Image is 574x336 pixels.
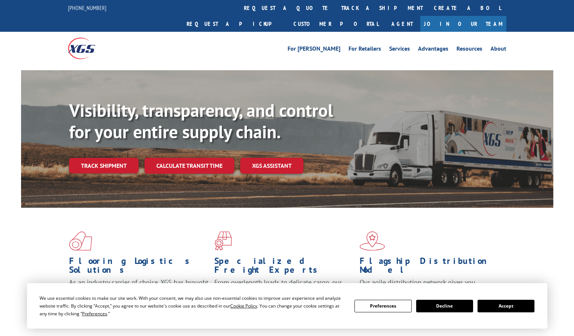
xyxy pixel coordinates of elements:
[145,158,234,174] a: Calculate transit time
[69,99,333,143] b: Visibility, transparency, and control for your entire supply chain.
[40,294,346,318] div: We use essential cookies to make our site work. With your consent, we may also use non-essential ...
[420,16,506,32] a: Join Our Team
[360,278,496,295] span: Our agile distribution network gives you nationwide inventory management on demand.
[418,46,448,54] a: Advantages
[69,278,208,304] span: As an industry carrier of choice, XGS has brought innovation and dedication to flooring logistics...
[27,283,547,329] div: Cookie Consent Prompt
[214,231,232,251] img: xgs-icon-focused-on-flooring-red
[288,46,340,54] a: For [PERSON_NAME]
[69,231,92,251] img: xgs-icon-total-supply-chain-intelligence-red
[214,278,354,311] p: From overlength loads to delicate cargo, our experienced staff knows the best way to move your fr...
[69,158,139,173] a: Track shipment
[68,4,106,11] a: [PHONE_NUMBER]
[360,231,385,251] img: xgs-icon-flagship-distribution-model-red
[288,16,384,32] a: Customer Portal
[240,158,303,174] a: XGS ASSISTANT
[349,46,381,54] a: For Retailers
[490,46,506,54] a: About
[82,310,107,317] span: Preferences
[389,46,410,54] a: Services
[214,257,354,278] h1: Specialized Freight Experts
[69,257,209,278] h1: Flooring Logistics Solutions
[360,257,499,278] h1: Flagship Distribution Model
[230,303,257,309] span: Cookie Policy
[416,300,473,312] button: Decline
[478,300,534,312] button: Accept
[354,300,411,312] button: Preferences
[456,46,482,54] a: Resources
[181,16,288,32] a: Request a pickup
[384,16,420,32] a: Agent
